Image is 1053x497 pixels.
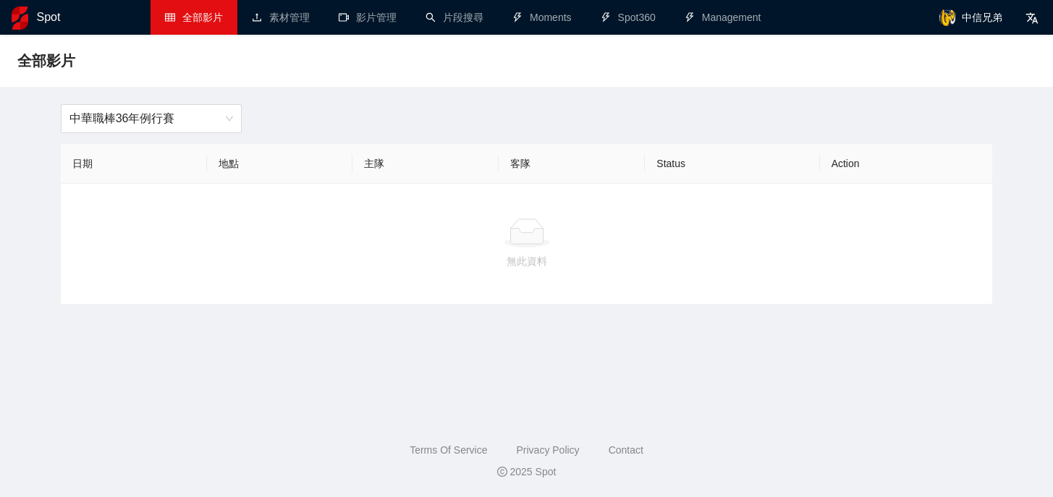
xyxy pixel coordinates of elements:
th: Action [820,144,993,184]
span: 中華職棒36年例行賽 [69,105,233,132]
div: 2025 Spot [12,464,1041,480]
img: avatar [939,9,956,26]
a: Terms Of Service [410,444,487,456]
th: 日期 [61,144,207,184]
th: 地點 [207,144,353,184]
img: logo [12,7,28,30]
a: thunderboltSpot360 [601,12,656,23]
th: Status [645,144,819,184]
span: 全部影片 [182,12,223,23]
span: table [165,12,175,22]
a: video-camera影片管理 [339,12,397,23]
a: upload素材管理 [252,12,310,23]
span: 全部影片 [17,49,75,72]
a: Privacy Policy [516,444,579,456]
th: 客隊 [499,144,645,184]
div: 無此資料 [72,253,981,269]
a: search片段搜尋 [426,12,483,23]
a: thunderboltMoments [512,12,572,23]
span: copyright [497,467,507,477]
a: thunderboltManagement [685,12,761,23]
th: 主隊 [352,144,499,184]
a: Contact [609,444,643,456]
